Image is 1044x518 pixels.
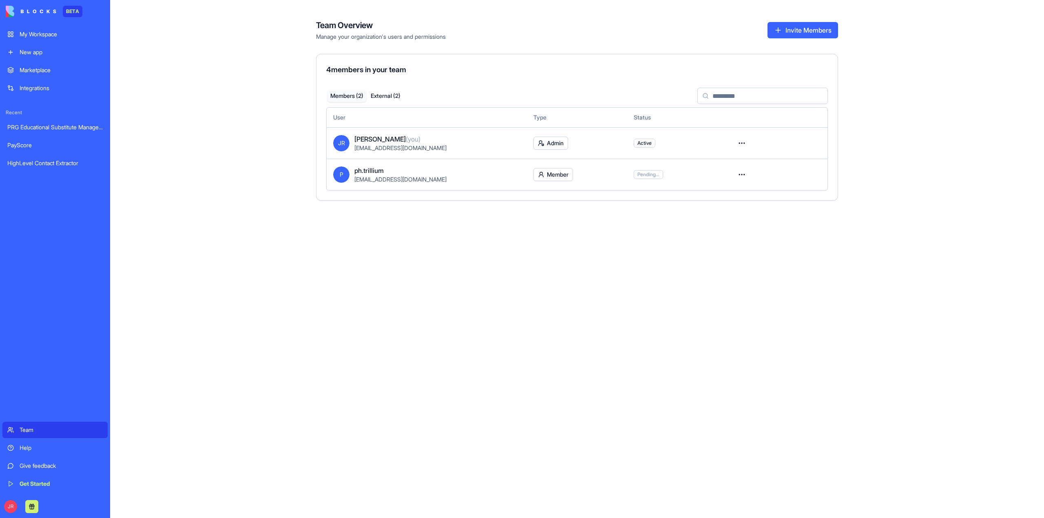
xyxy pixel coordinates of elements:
div: HighLevel Contact Extractor [7,159,103,167]
span: [PERSON_NAME] [354,134,420,144]
a: BETA [6,6,82,17]
div: Get Started [20,480,103,488]
span: Recent [2,109,108,116]
span: Member [547,170,568,179]
div: Help [20,444,103,452]
div: PRG Educational Substitute Management [7,123,103,131]
span: (you) [406,135,420,143]
span: 4 members in your team [326,65,406,74]
h4: Team Overview [316,20,446,31]
div: BETA [63,6,82,17]
a: PayScore [2,137,108,153]
span: P [333,166,349,183]
a: HighLevel Contact Extractor [2,155,108,171]
div: Marketplace [20,66,103,74]
span: Pending... [637,171,659,178]
a: New app [2,44,108,60]
span: JR [333,135,349,151]
a: Get Started [2,476,108,492]
a: My Workspace [2,26,108,42]
span: ph.trillium [354,166,384,175]
th: User [327,108,527,127]
div: Team [20,426,103,434]
a: Give feedback [2,458,108,474]
button: Members ( 2 ) [327,90,366,102]
span: [EMAIL_ADDRESS][DOMAIN_NAME] [354,144,447,151]
span: Admin [547,139,564,147]
img: logo [6,6,56,17]
span: Active [637,140,652,146]
div: Integrations [20,84,103,92]
span: [EMAIL_ADDRESS][DOMAIN_NAME] [354,176,447,183]
div: Status [634,113,721,122]
a: PRG Educational Substitute Management [2,119,108,135]
button: External ( 2 ) [366,90,405,102]
a: Integrations [2,80,108,96]
span: Manage your organization's users and permissions [316,33,446,41]
a: Team [2,422,108,438]
div: Type [533,113,621,122]
div: PayScore [7,141,103,149]
button: Admin [533,137,568,150]
a: Marketplace [2,62,108,78]
button: Member [533,168,573,181]
div: My Workspace [20,30,103,38]
a: Help [2,440,108,456]
span: JR [4,500,17,513]
div: Give feedback [20,462,103,470]
button: Invite Members [768,22,838,38]
div: New app [20,48,103,56]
